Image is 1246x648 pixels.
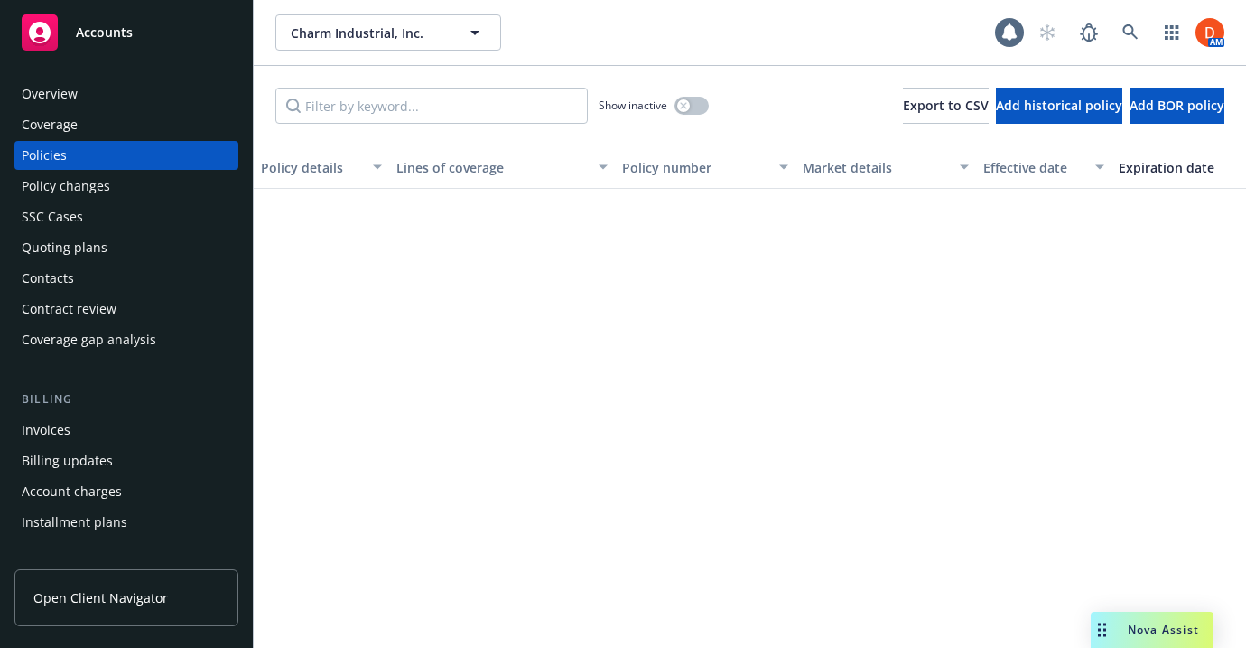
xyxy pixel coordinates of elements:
[275,88,588,124] input: Filter by keyword...
[14,508,238,537] a: Installment plans
[291,23,447,42] span: Charm Industrial, Inc.
[976,146,1111,189] button: Effective date
[14,172,238,201] a: Policy changes
[22,264,74,293] div: Contacts
[1130,88,1224,124] button: Add BOR policy
[22,477,122,506] div: Account charges
[14,295,238,324] a: Contract review
[22,80,78,108] div: Overview
[1091,612,1213,648] button: Nova Assist
[14,80,238,108] a: Overview
[22,416,70,445] div: Invoices
[599,98,667,113] span: Show inactive
[275,14,501,51] button: Charm Industrial, Inc.
[22,110,78,139] div: Coverage
[22,508,127,537] div: Installment plans
[14,477,238,506] a: Account charges
[903,97,989,114] span: Export to CSV
[1091,612,1113,648] div: Drag to move
[1154,14,1190,51] a: Switch app
[396,158,588,177] div: Lines of coverage
[254,146,389,189] button: Policy details
[22,325,156,354] div: Coverage gap analysis
[1128,622,1199,637] span: Nova Assist
[1119,158,1238,177] div: Expiration date
[1195,18,1224,47] img: photo
[14,7,238,58] a: Accounts
[22,141,67,170] div: Policies
[14,416,238,445] a: Invoices
[1112,14,1148,51] a: Search
[14,390,238,409] div: Billing
[795,146,976,189] button: Market details
[22,233,107,262] div: Quoting plans
[76,25,133,40] span: Accounts
[389,146,615,189] button: Lines of coverage
[14,446,238,475] a: Billing updates
[14,264,238,293] a: Contacts
[615,146,795,189] button: Policy number
[14,141,238,170] a: Policies
[14,233,238,262] a: Quoting plans
[1071,14,1107,51] a: Report a Bug
[803,158,949,177] div: Market details
[22,295,116,324] div: Contract review
[261,158,362,177] div: Policy details
[1029,14,1065,51] a: Start snowing
[22,172,110,201] div: Policy changes
[996,88,1122,124] button: Add historical policy
[14,325,238,354] a: Coverage gap analysis
[983,158,1084,177] div: Effective date
[22,446,113,475] div: Billing updates
[996,97,1122,114] span: Add historical policy
[14,110,238,139] a: Coverage
[14,202,238,231] a: SSC Cases
[1130,97,1224,114] span: Add BOR policy
[33,588,168,607] span: Open Client Navigator
[622,158,768,177] div: Policy number
[22,202,83,231] div: SSC Cases
[903,88,989,124] button: Export to CSV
